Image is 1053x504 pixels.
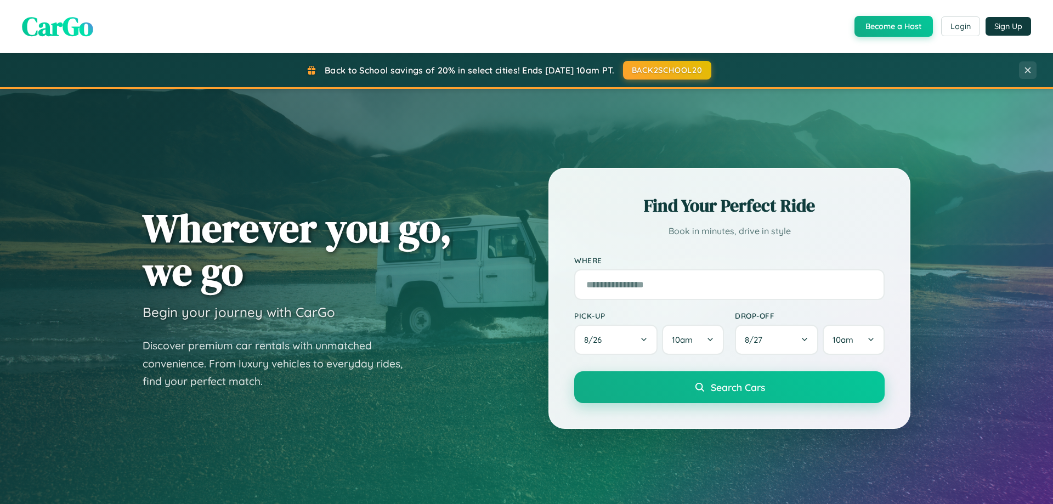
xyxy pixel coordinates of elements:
label: Pick-up [574,311,724,320]
label: Where [574,256,885,265]
h2: Find Your Perfect Ride [574,194,885,218]
span: 10am [833,335,853,345]
button: Sign Up [986,17,1031,36]
button: Become a Host [854,16,933,37]
p: Discover premium car rentals with unmatched convenience. From luxury vehicles to everyday rides, ... [143,337,417,390]
button: 10am [662,325,724,355]
button: 10am [823,325,885,355]
button: Login [941,16,980,36]
label: Drop-off [735,311,885,320]
button: BACK2SCHOOL20 [623,61,711,80]
button: Search Cars [574,371,885,403]
span: 8 / 27 [745,335,768,345]
span: 10am [672,335,693,345]
h3: Begin your journey with CarGo [143,304,335,320]
span: Search Cars [711,381,765,393]
span: 8 / 26 [584,335,607,345]
span: Back to School savings of 20% in select cities! Ends [DATE] 10am PT. [325,65,614,76]
span: CarGo [22,8,93,44]
h1: Wherever you go, we go [143,206,452,293]
p: Book in minutes, drive in style [574,223,885,239]
button: 8/27 [735,325,818,355]
button: 8/26 [574,325,658,355]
